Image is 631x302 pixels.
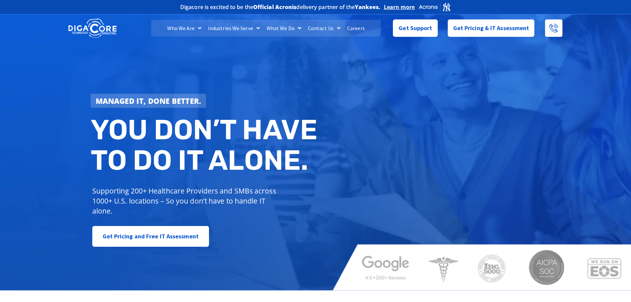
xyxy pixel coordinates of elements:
[96,96,201,106] strong: Managed IT, done better.
[180,4,381,10] h2: Digacore is excited to be the delivery partner of the
[91,94,206,108] a: Managed IT, done better.
[399,21,432,35] span: Get Support
[253,3,297,11] b: Official Acronis
[92,226,209,247] a: Get Pricing and Free IT Assessment
[205,20,263,36] a: Industries We Serve
[103,230,199,243] span: Get Pricing and Free IT Assessment
[448,19,535,37] a: Get Pricing & IT Assessment
[68,18,117,39] img: DigaCore Technology Consulting
[453,21,529,35] span: Get Pricing & IT Assessment
[151,20,381,36] nav: Menu
[344,20,368,36] a: Careers
[418,2,451,12] img: Acronis
[384,4,415,10] a: Learn more
[393,19,437,37] a: Get Support
[305,20,344,36] a: Contact Us
[92,186,279,216] p: Supporting 200+ Healthcare Providers and SMBs across 1000+ U.S. locations – So you don’t have to ...
[355,3,381,11] b: Yankees.
[164,20,205,36] a: Who We Are
[263,20,305,36] a: What We Do
[91,115,321,176] h2: You don’t have to do IT alone.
